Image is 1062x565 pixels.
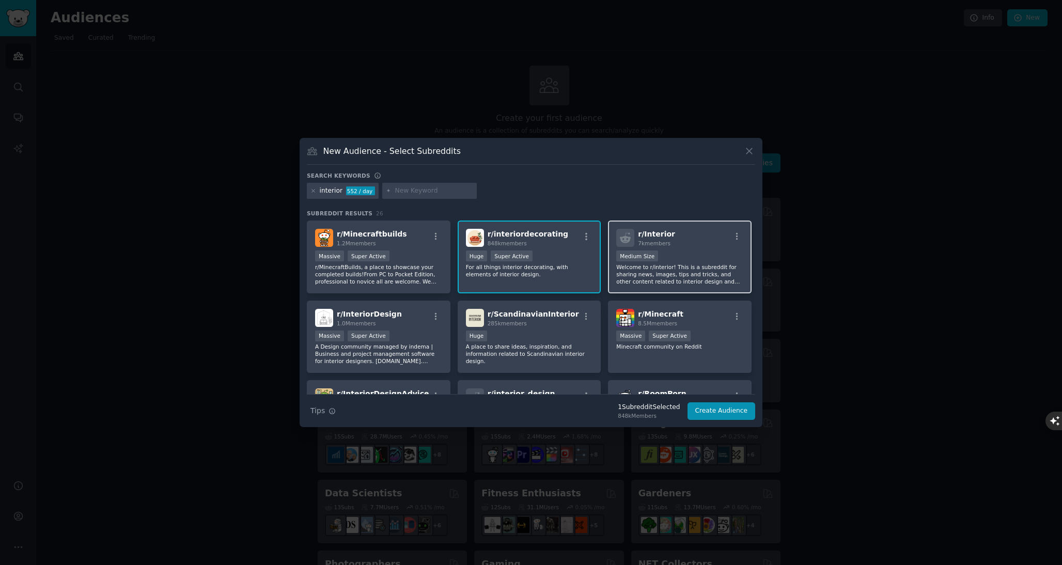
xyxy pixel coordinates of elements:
div: 848k Members [618,412,680,419]
span: r/ interior_design [488,389,555,398]
span: 285k members [488,320,527,326]
span: r/ ScandinavianInterior [488,310,579,318]
img: InteriorDesignAdvice [315,388,333,406]
span: r/ InteriorDesign [337,310,402,318]
p: A Design community managed by indema | Business and project management software for interior desi... [315,343,442,365]
div: Super Active [348,250,389,261]
span: 7k members [638,240,670,246]
img: InteriorDesign [315,309,333,327]
span: r/ Minecraft [638,310,683,318]
img: ScandinavianInterior [466,309,484,327]
h3: New Audience - Select Subreddits [323,146,461,156]
div: Massive [315,331,344,341]
img: interiordecorating [466,229,484,247]
div: 552 / day [346,186,375,196]
img: Minecraftbuilds [315,229,333,247]
img: RoomPorn [616,388,634,406]
div: Medium Size [616,250,658,261]
input: New Keyword [395,186,473,196]
div: Super Active [649,331,691,341]
span: Subreddit Results [307,210,372,217]
h3: Search keywords [307,172,370,179]
p: r/MinecraftBuilds, a place to showcase your completed builds!From PC to Pocket Edition, professio... [315,263,442,285]
div: 1 Subreddit Selected [618,403,680,412]
span: 8.5M members [638,320,677,326]
span: r/ Interior [638,230,675,238]
div: Huge [466,250,488,261]
p: A place to share ideas, inspiration, and information related to Scandinavian interior design. [466,343,593,365]
div: Super Active [348,331,389,341]
span: r/ InteriorDesignAdvice [337,389,429,398]
div: Massive [315,250,344,261]
span: r/ interiordecorating [488,230,568,238]
span: 1.0M members [337,320,376,326]
div: interior [320,186,342,196]
span: 848k members [488,240,527,246]
div: Massive [616,331,645,341]
span: r/ RoomPorn [638,389,686,398]
span: 1.2M members [337,240,376,246]
span: Tips [310,405,325,416]
span: r/ Minecraftbuilds [337,230,407,238]
span: 26 [376,210,383,216]
button: Create Audience [688,402,756,420]
img: Minecraft [616,309,634,327]
div: Super Active [491,250,533,261]
p: Welcome to r/interior! This is a subreddit for sharing news, images, tips and tricks, and other c... [616,263,743,285]
p: For all things interior decorating, with elements of interior design. [466,263,593,278]
div: Huge [466,331,488,341]
p: Minecraft community on Reddit [616,343,743,350]
button: Tips [307,402,339,420]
